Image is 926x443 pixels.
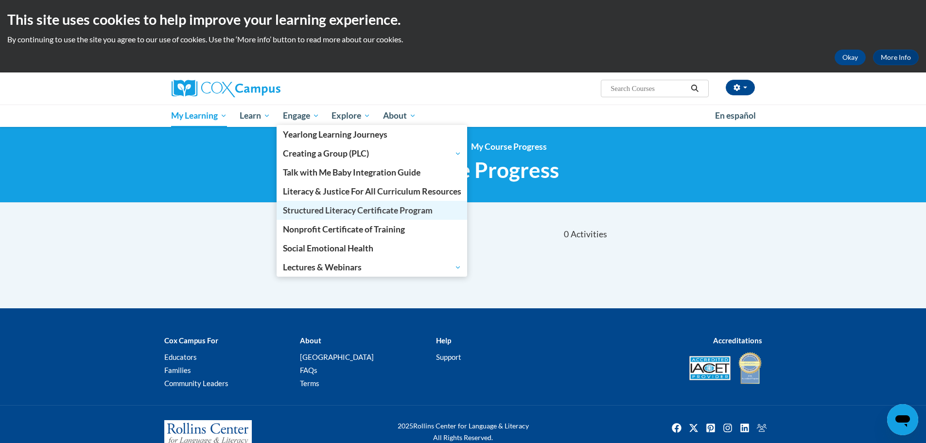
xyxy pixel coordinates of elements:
[171,110,227,122] span: My Learning
[164,336,218,345] b: Cox Campus For
[377,105,422,127] a: About
[283,186,461,196] span: Literacy & Justice For All Curriculum Resources
[7,34,919,45] p: By continuing to use the site you agree to our use of cookies. Use the ‘More info’ button to read...
[686,420,701,436] img: Twitter icon
[610,83,687,94] input: Search Courses
[300,366,317,374] a: FAQs
[737,420,752,436] img: LinkedIn icon
[164,379,228,388] a: Community Leaders
[283,243,373,253] span: Social Emotional Health
[277,258,468,277] a: Lectures & Webinars
[703,420,718,436] a: Pinterest
[283,148,461,159] span: Creating a Group (PLC)
[283,167,420,177] span: Talk with Me Baby Integration Guide
[164,366,191,374] a: Families
[873,50,919,65] a: More Info
[754,420,769,436] a: Facebook Group
[277,105,326,127] a: Engage
[669,420,684,436] a: Facebook
[233,105,277,127] a: Learn
[471,142,547,152] a: My Course Progress
[7,10,919,29] h2: This site uses cookies to help improve your learning experience.
[738,351,762,385] img: IDA® Accredited
[277,220,468,239] a: Nonprofit Certificate of Training
[165,105,234,127] a: My Learning
[300,379,319,388] a: Terms
[669,420,684,436] img: Facebook icon
[571,229,607,240] span: Activities
[172,80,356,97] a: Cox Campus
[398,422,413,430] span: 2025
[283,224,405,234] span: Nonprofit Certificate of Training
[689,356,731,380] img: Accredited IACET® Provider
[835,50,866,65] button: Okay
[240,110,270,122] span: Learn
[325,105,377,127] a: Explore
[277,201,468,220] a: Structured Literacy Certificate Program
[720,420,735,436] img: Instagram icon
[564,229,569,240] span: 0
[172,80,280,97] img: Cox Campus
[713,336,762,345] b: Accreditations
[157,105,769,127] div: Main menu
[332,110,370,122] span: Explore
[164,353,197,361] a: Educators
[436,353,461,361] a: Support
[383,110,416,122] span: About
[737,420,752,436] a: Linkedin
[277,125,468,144] a: Yearlong Learning Journeys
[283,205,433,215] span: Structured Literacy Certificate Program
[277,239,468,258] a: Social Emotional Health
[754,420,769,436] img: Facebook group icon
[687,83,702,94] button: Search
[720,420,735,436] a: Instagram
[887,404,918,435] iframe: Button to launch messaging window
[300,353,374,361] a: [GEOGRAPHIC_DATA]
[277,163,468,182] a: Talk with Me Baby Integration Guide
[283,129,387,140] span: Yearlong Learning Journeys
[300,336,321,345] b: About
[686,420,701,436] a: Twitter
[726,80,755,95] button: Account Settings
[283,110,319,122] span: Engage
[277,144,468,163] a: Creating a Group (PLC)
[436,336,451,345] b: Help
[715,110,756,121] span: En español
[283,262,461,273] span: Lectures & Webinars
[709,106,762,126] a: En español
[703,420,718,436] img: Pinterest icon
[277,182,468,201] a: Literacy & Justice For All Curriculum Resources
